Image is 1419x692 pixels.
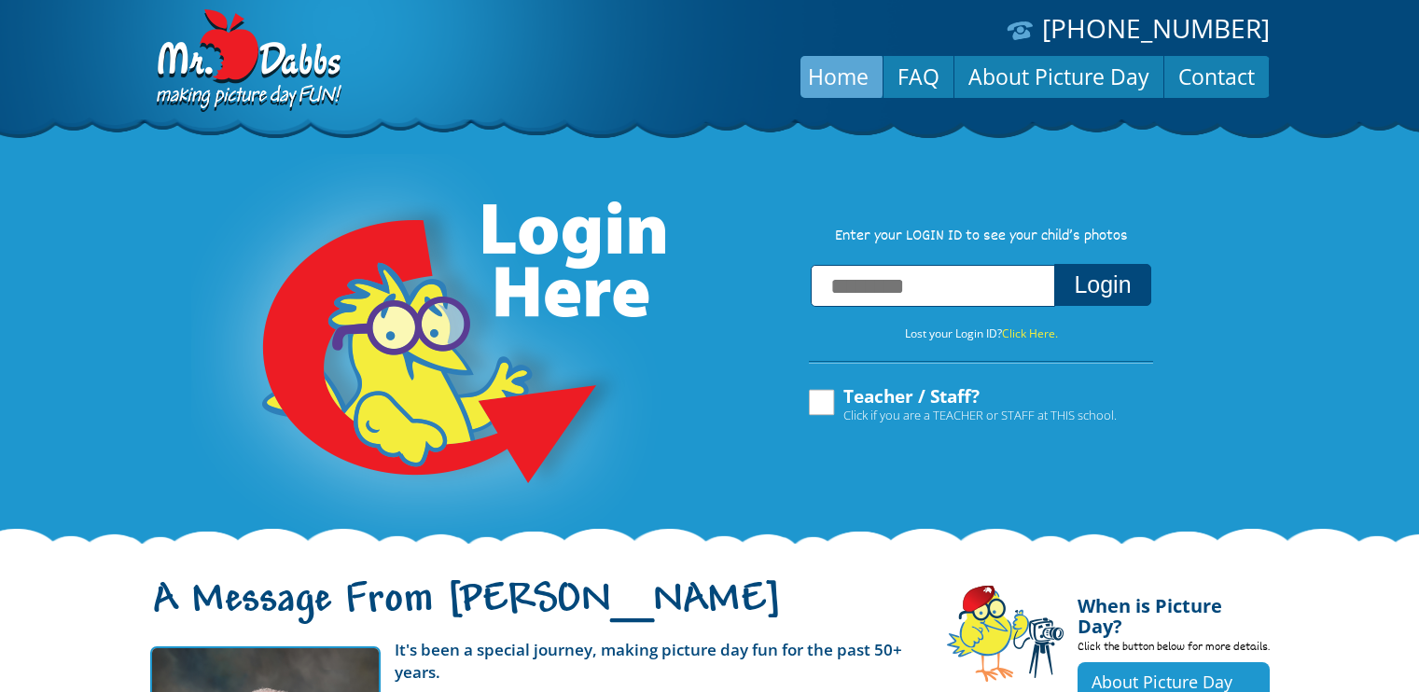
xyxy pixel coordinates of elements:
a: FAQ [883,54,953,99]
a: [PHONE_NUMBER] [1042,10,1270,46]
button: Login [1054,264,1150,306]
img: Login Here [191,154,669,546]
img: Dabbs Company [150,9,344,114]
strong: It's been a special journey, making picture day fun for the past 50+ years. [395,639,902,683]
a: Home [794,54,883,99]
label: Teacher / Staff? [806,387,1117,422]
p: Enter your LOGIN ID to see your child’s photos [790,227,1173,247]
p: Click the button below for more details. [1078,637,1270,662]
a: Click Here. [1002,325,1058,341]
a: About Picture Day [954,54,1163,99]
h1: A Message From [PERSON_NAME] [150,592,919,631]
p: Lost your Login ID? [790,324,1173,344]
a: Contact [1164,54,1269,99]
h4: When is Picture Day? [1078,585,1270,637]
span: Click if you are a TEACHER or STAFF at THIS school. [843,406,1117,424]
